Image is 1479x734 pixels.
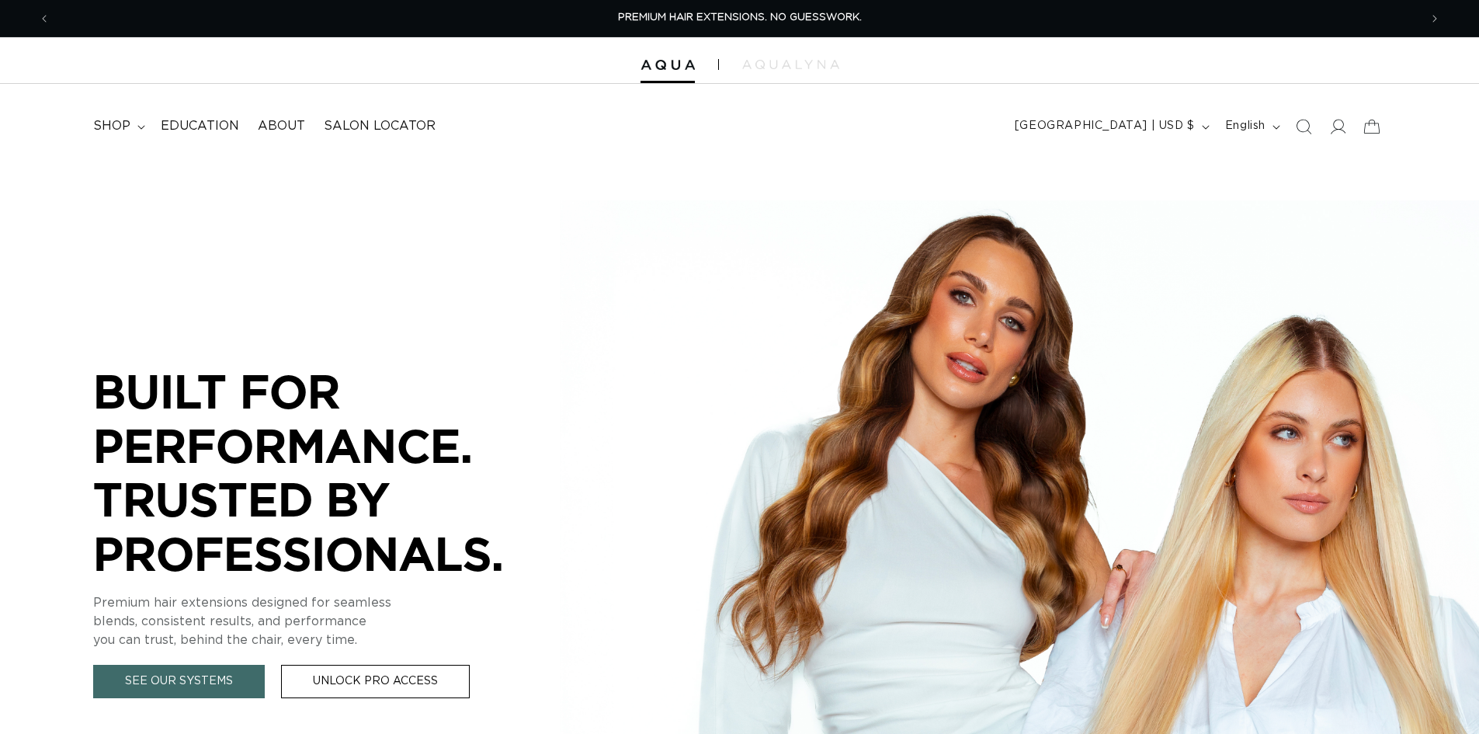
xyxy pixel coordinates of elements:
[27,4,61,33] button: Previous announcement
[93,593,559,649] p: Premium hair extensions designed for seamless blends, consistent results, and performance you can...
[1418,4,1452,33] button: Next announcement
[93,364,559,580] p: BUILT FOR PERFORMANCE. TRUSTED BY PROFESSIONALS.
[248,109,314,144] a: About
[161,118,239,134] span: Education
[1286,110,1321,144] summary: Search
[1216,112,1286,141] button: English
[93,118,130,134] span: shop
[93,665,265,698] a: See Our Systems
[314,109,445,144] a: Salon Locator
[151,109,248,144] a: Education
[281,665,470,698] a: Unlock Pro Access
[641,60,695,71] img: Aqua Hair Extensions
[84,109,151,144] summary: shop
[1225,118,1265,134] span: English
[742,60,839,69] img: aqualyna.com
[1015,118,1195,134] span: [GEOGRAPHIC_DATA] | USD $
[1005,112,1216,141] button: [GEOGRAPHIC_DATA] | USD $
[618,12,862,23] span: PREMIUM HAIR EXTENSIONS. NO GUESSWORK.
[324,118,436,134] span: Salon Locator
[258,118,305,134] span: About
